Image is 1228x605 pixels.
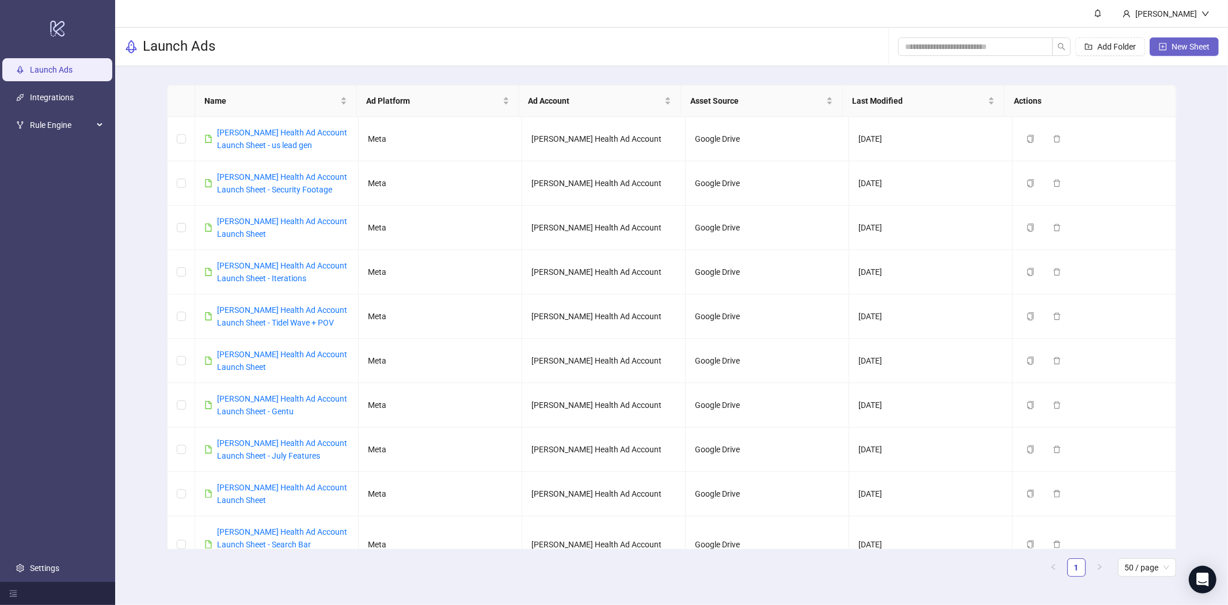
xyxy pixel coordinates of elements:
span: delete [1053,357,1061,365]
span: Add Folder [1097,42,1136,51]
span: folder-add [1085,43,1093,51]
span: copy [1026,540,1035,549]
span: 50 / page [1125,559,1169,576]
th: Name [195,85,357,117]
span: copy [1026,135,1035,143]
td: Google Drive [686,161,849,206]
span: file [204,179,212,187]
td: Google Drive [686,294,849,339]
div: Open Intercom Messenger [1189,566,1216,593]
li: 1 [1067,558,1086,577]
span: file [204,357,212,365]
td: Meta [359,250,522,294]
a: [PERSON_NAME] Health Ad Account Launch Sheet [217,483,347,505]
a: [PERSON_NAME] Health Ad Account Launch Sheet [217,217,347,239]
td: [PERSON_NAME] Health Ad Account [522,339,686,383]
th: Ad Account [519,85,681,117]
td: [PERSON_NAME] Health Ad Account [522,206,686,250]
a: [PERSON_NAME] Health Ad Account Launch Sheet - Iterations [217,261,347,283]
a: 1 [1068,559,1085,576]
td: [PERSON_NAME] Health Ad Account [522,161,686,206]
span: Ad Platform [366,94,500,107]
a: [PERSON_NAME] Health Ad Account Launch Sheet - Tidel Wave + POV [217,305,347,327]
td: [DATE] [849,206,1013,250]
span: user [1123,10,1131,18]
td: Meta [359,117,522,161]
span: copy [1026,179,1035,187]
td: Google Drive [686,428,849,472]
span: copy [1026,490,1035,498]
li: Previous Page [1044,558,1063,577]
span: Asset Source [690,94,824,107]
span: delete [1053,135,1061,143]
span: menu-fold [9,589,17,598]
td: [PERSON_NAME] Health Ad Account [522,294,686,339]
span: file [204,401,212,409]
span: delete [1053,179,1061,187]
td: Google Drive [686,206,849,250]
span: rocket [124,40,138,54]
td: Google Drive [686,383,849,428]
a: Settings [30,564,59,573]
div: Page Size [1118,558,1176,577]
span: delete [1053,312,1061,320]
td: Meta [359,516,522,573]
a: [PERSON_NAME] Health Ad Account Launch Sheet - us lead gen [217,128,347,150]
td: [DATE] [849,339,1013,383]
a: Integrations [30,93,74,102]
a: [PERSON_NAME] Health Ad Account Launch Sheet - Search Bar Animation [217,527,347,562]
span: delete [1053,268,1061,276]
span: copy [1026,224,1035,232]
span: delete [1053,445,1061,453]
td: [DATE] [849,250,1013,294]
span: file [204,540,212,549]
td: [DATE] [849,516,1013,573]
td: Google Drive [686,250,849,294]
a: [PERSON_NAME] Health Ad Account Launch Sheet - Gentu [217,394,347,416]
a: [PERSON_NAME] Health Ad Account Launch Sheet - July Features [217,438,347,460]
span: delete [1053,401,1061,409]
span: copy [1026,312,1035,320]
th: Actions [1005,85,1166,117]
span: copy [1026,357,1035,365]
button: New Sheet [1150,37,1219,56]
td: [DATE] [849,294,1013,339]
span: search [1058,43,1066,51]
span: file [204,445,212,453]
td: Meta [359,206,522,250]
span: Rule Engine [30,114,93,137]
span: New Sheet [1172,42,1210,51]
td: [DATE] [849,472,1013,516]
td: Meta [359,472,522,516]
td: [PERSON_NAME] Health Ad Account [522,428,686,472]
span: copy [1026,445,1035,453]
span: delete [1053,490,1061,498]
span: Name [204,94,338,107]
td: Google Drive [686,339,849,383]
td: Meta [359,383,522,428]
td: [PERSON_NAME] Health Ad Account [522,117,686,161]
span: file [204,490,212,498]
td: [PERSON_NAME] Health Ad Account [522,250,686,294]
td: Google Drive [686,516,849,573]
td: Meta [359,428,522,472]
a: Launch Ads [30,65,73,74]
td: [DATE] [849,161,1013,206]
span: delete [1053,540,1061,549]
span: file [204,312,212,320]
span: down [1202,10,1210,18]
span: delete [1053,224,1061,232]
th: Ad Platform [357,85,519,117]
li: Next Page [1090,558,1109,577]
td: [DATE] [849,428,1013,472]
td: [DATE] [849,383,1013,428]
span: file [204,135,212,143]
th: Asset Source [681,85,843,117]
button: left [1044,558,1063,577]
button: right [1090,558,1109,577]
span: Ad Account [529,94,662,107]
td: Google Drive [686,117,849,161]
span: file [204,268,212,276]
span: fork [16,121,24,129]
span: right [1096,564,1103,570]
